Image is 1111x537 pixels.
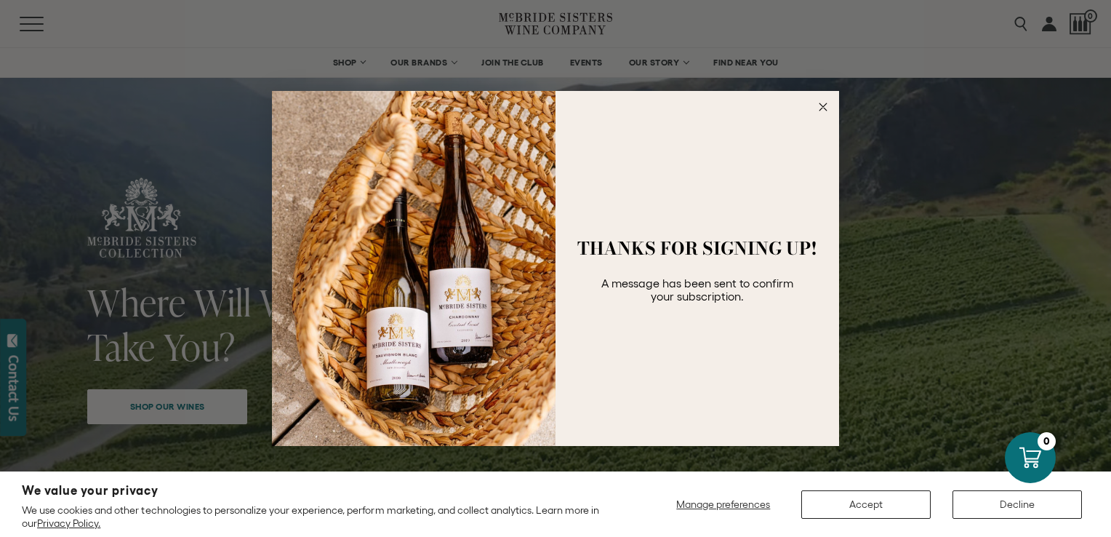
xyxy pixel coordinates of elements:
button: Close dialog [814,98,832,116]
button: Manage preferences [667,490,779,519]
div: 0 [1038,432,1056,450]
button: Accept [801,490,931,519]
a: Privacy Policy. [37,517,100,529]
span: Manage preferences [676,498,770,510]
p: We use cookies and other technologies to personalize your experience, perform marketing, and coll... [22,504,614,530]
h2: We value your privacy [22,485,614,497]
button: Decline [952,490,1082,519]
span: THANKS FOR SIGNING UP! [577,235,817,262]
img: 42653730-7e35-4af7-a99d-12bf478283cf.jpeg [272,91,555,446]
span: A message has been sent to confirm your subscription. [601,277,793,303]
